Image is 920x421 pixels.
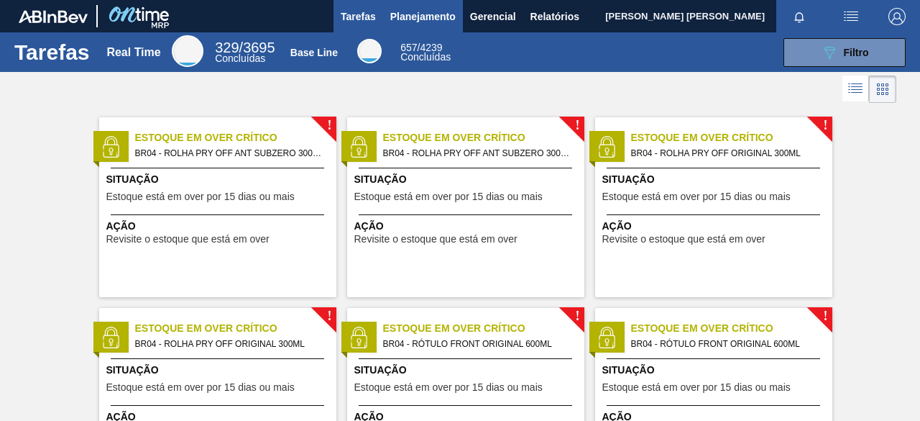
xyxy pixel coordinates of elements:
span: 329 [215,40,239,55]
span: Estoque em Over Crítico [631,321,832,336]
span: Situação [602,172,829,187]
img: status [348,136,369,158]
span: Estoque em Over Crítico [135,130,336,145]
span: Estoque está em over por 15 dias ou mais [106,191,295,202]
span: 657 [400,42,417,53]
button: Filtro [783,38,906,67]
span: Filtro [844,47,869,58]
span: ! [327,311,331,322]
span: Ação [354,219,581,234]
span: Estoque está em over por 15 dias ou mais [354,191,543,202]
div: Real Time [172,35,203,67]
img: status [100,327,121,348]
span: BR04 - ROLHA PRY OFF ORIGINAL 300ML [135,336,325,352]
span: ! [327,120,331,131]
span: BR04 - RÓTULO FRONT ORIGINAL 600ML [631,336,821,352]
div: Base Line [400,43,451,62]
span: BR04 - ROLHA PRY OFF ORIGINAL 300ML [631,145,821,161]
img: Logout [888,8,906,25]
h1: Tarefas [14,44,90,60]
span: Revisite o estoque que está em over [106,234,270,245]
img: userActions [842,8,860,25]
span: ! [823,120,827,131]
span: / 3695 [215,40,275,55]
span: Situação [602,363,829,378]
span: ! [575,311,579,322]
span: Planejamento [390,8,456,25]
img: status [100,136,121,158]
img: status [348,327,369,348]
span: Estoque em Over Crítico [631,130,832,145]
img: status [596,327,617,348]
span: ! [823,311,827,322]
span: Concluídas [215,53,265,64]
span: Estoque está em over por 15 dias ou mais [602,382,791,393]
div: Visão em Lista [842,76,869,103]
span: Revisite o estoque que está em over [354,234,517,245]
span: Ação [602,219,829,234]
div: Visão em Cards [869,76,896,103]
div: Real Time [215,42,275,63]
span: Situação [106,172,333,187]
span: Tarefas [341,8,376,25]
span: BR04 - RÓTULO FRONT ORIGINAL 600ML [383,336,573,352]
span: Gerencial [470,8,516,25]
span: Estoque em Over Crítico [383,321,584,336]
span: Situação [106,363,333,378]
span: Estoque em Over Crítico [383,130,584,145]
img: status [596,136,617,158]
span: / 4239 [400,42,442,53]
button: Notificações [776,6,822,27]
span: Concluídas [400,51,451,63]
span: Estoque em Over Crítico [135,321,336,336]
span: Estoque está em over por 15 dias ou mais [602,191,791,202]
span: Relatórios [530,8,579,25]
div: Base Line [357,39,382,63]
span: Situação [354,172,581,187]
span: Ação [106,219,333,234]
div: Real Time [106,46,160,59]
span: BR04 - ROLHA PRY OFF ANT SUBZERO 300ML [383,145,573,161]
img: TNhmsLtSVTkK8tSr43FrP2fwEKptu5GPRR3wAAAABJRU5ErkJggg== [19,10,88,23]
span: Estoque está em over por 15 dias ou mais [106,382,295,393]
span: Situação [354,363,581,378]
span: ! [575,120,579,131]
div: Base Line [290,47,338,58]
span: Revisite o estoque que está em over [602,234,765,245]
span: Estoque está em over por 15 dias ou mais [354,382,543,393]
span: BR04 - ROLHA PRY OFF ANT SUBZERO 300ML [135,145,325,161]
